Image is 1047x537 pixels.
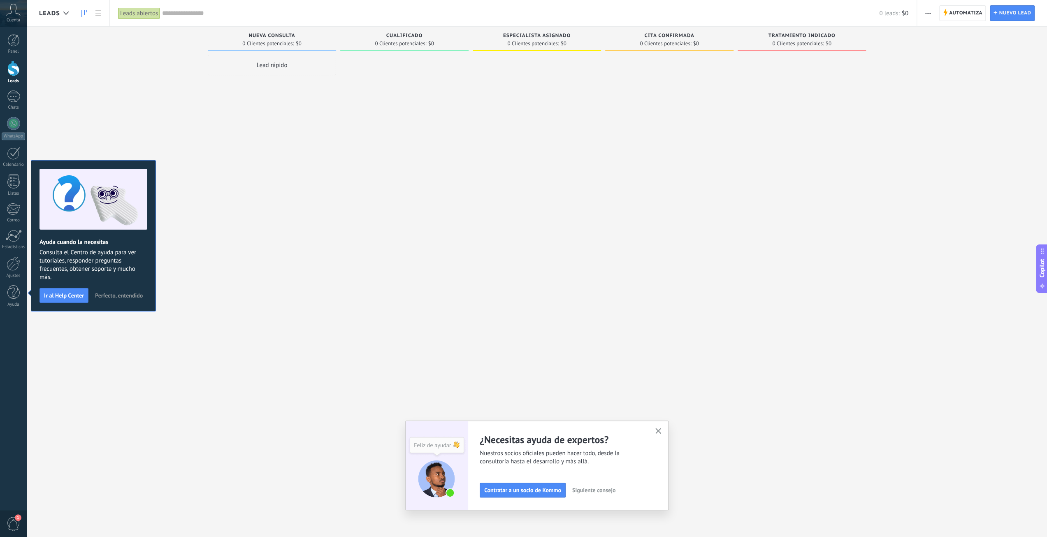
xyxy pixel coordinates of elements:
span: Contratar a un socio de Kommo [484,487,561,493]
span: Cita confirmada [644,33,694,39]
div: Panel [2,49,26,54]
span: Nuestros socios oficiales pueden hacer todo, desde la consultoría hasta el desarrollo y más allá. [480,449,645,466]
span: 1 [15,514,21,521]
div: Ayuda [2,302,26,307]
span: Nuevo lead [999,6,1031,21]
span: Leads [39,9,60,17]
button: Perfecto, entendido [91,289,146,302]
span: Cualificado [386,33,423,39]
span: 0 Clientes potenciales: [640,41,691,46]
h2: ¿Necesitas ayuda de expertos? [480,433,645,446]
span: Nueva consulta [248,33,295,39]
span: $0 [826,41,831,46]
span: $0 [561,41,566,46]
span: 0 Clientes potenciales: [772,41,824,46]
div: Correo [2,218,26,223]
div: Lead rápido [208,55,336,75]
span: Copilot [1038,258,1046,277]
span: $0 [428,41,434,46]
a: Automatiza [939,5,986,21]
div: Chats [2,105,26,110]
span: Tratamiento indicado [768,33,835,39]
div: Listas [2,191,26,196]
div: Calendario [2,162,26,167]
div: Tratamiento indicado [742,33,862,40]
h2: Ayuda cuando la necesitas [39,238,147,246]
span: Consulta el Centro de ayuda para ver tutoriales, responder preguntas frecuentes, obtener soporte ... [39,249,147,281]
span: 0 Clientes potenciales: [242,41,294,46]
span: 0 Clientes potenciales: [507,41,559,46]
div: Cualificado [344,33,464,40]
div: Leads abiertos [118,7,160,19]
span: Cuenta [7,18,20,23]
div: Leads [2,79,26,84]
div: Cita confirmada [609,33,729,40]
span: Ir al Help Center [44,293,84,298]
button: Siguiente consejo [569,484,619,496]
div: Estadísticas [2,244,26,250]
span: Automatiza [949,6,982,21]
span: Siguiente consejo [572,487,615,493]
div: WhatsApp [2,133,25,140]
button: Más [922,5,934,21]
a: Lista [91,5,105,21]
span: $0 [693,41,699,46]
span: $0 [902,9,908,17]
a: Nuevo lead [990,5,1035,21]
span: $0 [296,41,302,46]
button: Ir al Help Center [39,288,88,303]
span: Especialista asignado [503,33,571,39]
span: 0 Clientes potenciales: [375,41,426,46]
div: Ajustes [2,273,26,279]
span: 0 leads: [879,9,899,17]
a: Leads [77,5,91,21]
div: Nueva consulta [212,33,332,40]
div: Especialista asignado [477,33,597,40]
span: Perfecto, entendido [95,293,143,298]
button: Contratar a un socio de Kommo [480,483,566,497]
